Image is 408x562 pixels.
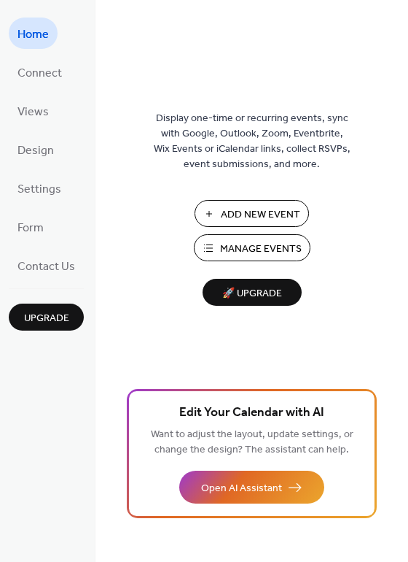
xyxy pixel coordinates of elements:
[17,139,54,162] span: Design
[9,56,71,88] a: Connect
[9,250,84,281] a: Contact Us
[17,62,62,85] span: Connect
[194,234,310,261] button: Manage Events
[24,311,69,326] span: Upgrade
[17,23,49,46] span: Home
[220,242,302,257] span: Manage Events
[195,200,309,227] button: Add New Event
[201,481,282,496] span: Open AI Assistant
[9,172,70,204] a: Settings
[9,304,84,331] button: Upgrade
[221,207,300,223] span: Add New Event
[17,178,61,201] span: Settings
[17,101,49,123] span: Views
[17,217,44,239] span: Form
[179,403,324,423] span: Edit Your Calendar with AI
[17,255,75,278] span: Contact Us
[211,284,293,304] span: 🚀 Upgrade
[9,18,58,49] a: Home
[154,111,350,172] span: Display one-time or recurring events, sync with Google, Outlook, Zoom, Eventbrite, Wix Events or ...
[203,279,302,306] button: 🚀 Upgrade
[9,134,63,165] a: Design
[9,95,58,126] a: Views
[179,471,324,504] button: Open AI Assistant
[151,425,353,460] span: Want to adjust the layout, update settings, or change the design? The assistant can help.
[9,211,52,242] a: Form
